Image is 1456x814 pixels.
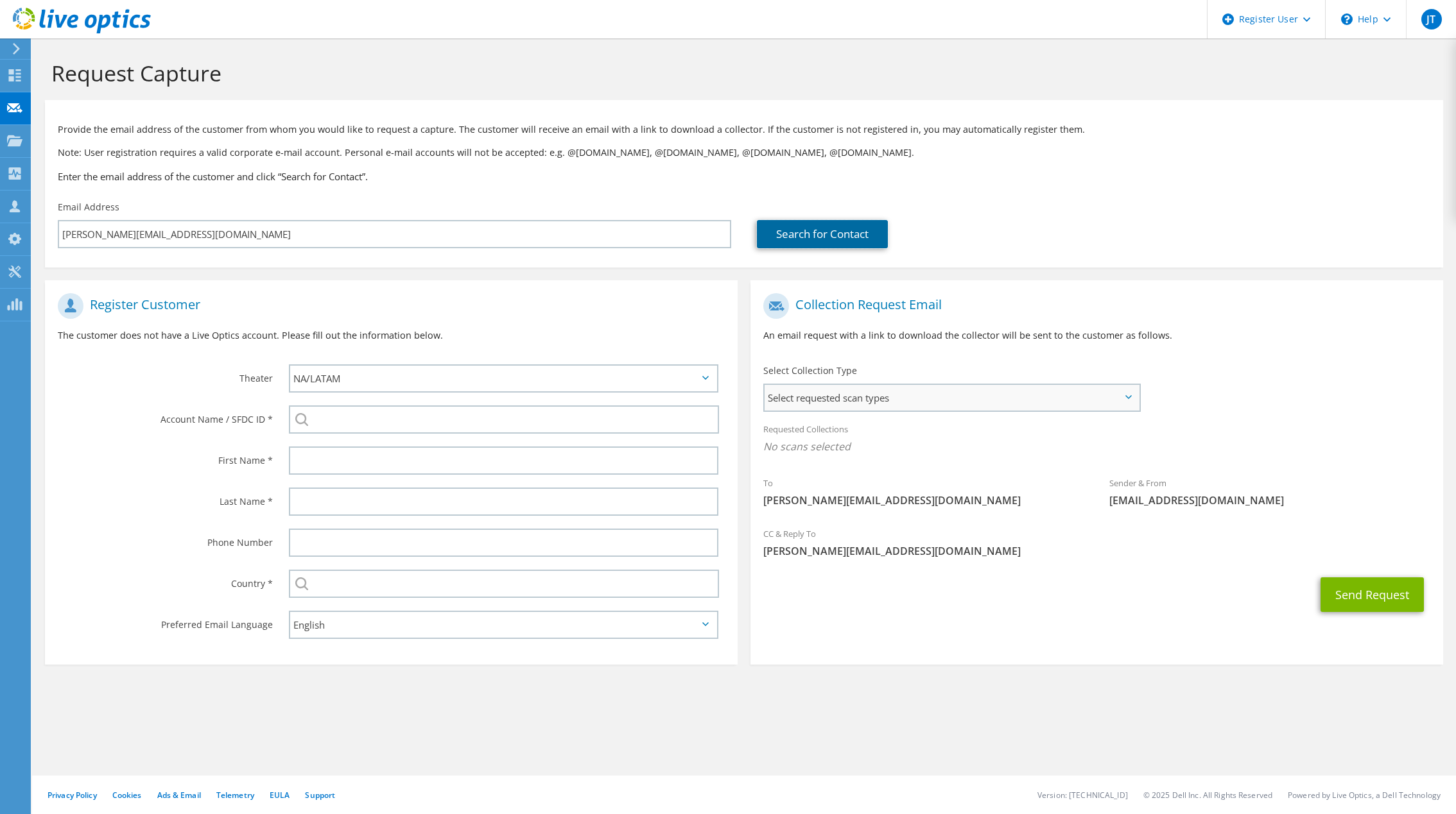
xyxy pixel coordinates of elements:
h1: Collection Request Email [763,293,1424,319]
a: Search for Contact [757,220,888,248]
li: © 2025 Dell Inc. All Rights Reserved [1143,790,1272,801]
li: Version: [TECHNICAL_ID] [1037,790,1128,801]
span: [EMAIL_ADDRESS][DOMAIN_NAME] [1109,493,1430,507]
label: Country * [58,570,273,590]
a: Telemetry [216,790,254,801]
div: CC & Reply To [750,520,1443,564]
label: First Name * [58,446,273,467]
a: Support [305,790,335,801]
label: Theater [58,364,273,385]
h1: Request Capture [51,60,1430,87]
label: Last Name * [58,488,273,508]
a: Ads & Email [157,790,201,801]
label: Phone Number [58,529,273,549]
p: Provide the email address of the customer from whom you would like to request a capture. The cust... [58,123,1430,137]
button: Send Request [1321,577,1424,612]
label: Email Address [58,201,119,214]
label: Select Collection Type [763,364,857,377]
div: To [750,470,1096,514]
li: Powered by Live Optics, a Dell Technology [1288,790,1441,801]
p: Note: User registration requires a valid corporate e-mail account. Personal e-mail accounts will ... [58,146,1430,160]
h3: Enter the email address of the customer and click “Search for Contact”. [58,169,1430,183]
p: An email request with a link to download the collector will be sent to the customer as follows. [763,328,1430,343]
div: Requested Collections [750,416,1443,463]
label: Account Name / SFDC ID * [58,405,273,426]
span: JT [1421,9,1442,30]
a: Privacy Policy [48,790,97,801]
span: Select requested scan types [765,385,1139,411]
a: EULA [270,790,290,801]
div: Sender & From [1096,470,1443,514]
label: Preferred Email Language [58,611,273,631]
p: The customer does not have a Live Optics account. Please fill out the information below. [58,328,725,343]
a: Cookies [112,790,142,801]
span: No scans selected [763,439,1430,454]
svg: \n [1341,13,1353,25]
h1: Register Customer [58,293,718,319]
span: [PERSON_NAME][EMAIL_ADDRESS][DOMAIN_NAME] [763,493,1084,507]
span: [PERSON_NAME][EMAIL_ADDRESS][DOMAIN_NAME] [763,544,1430,558]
